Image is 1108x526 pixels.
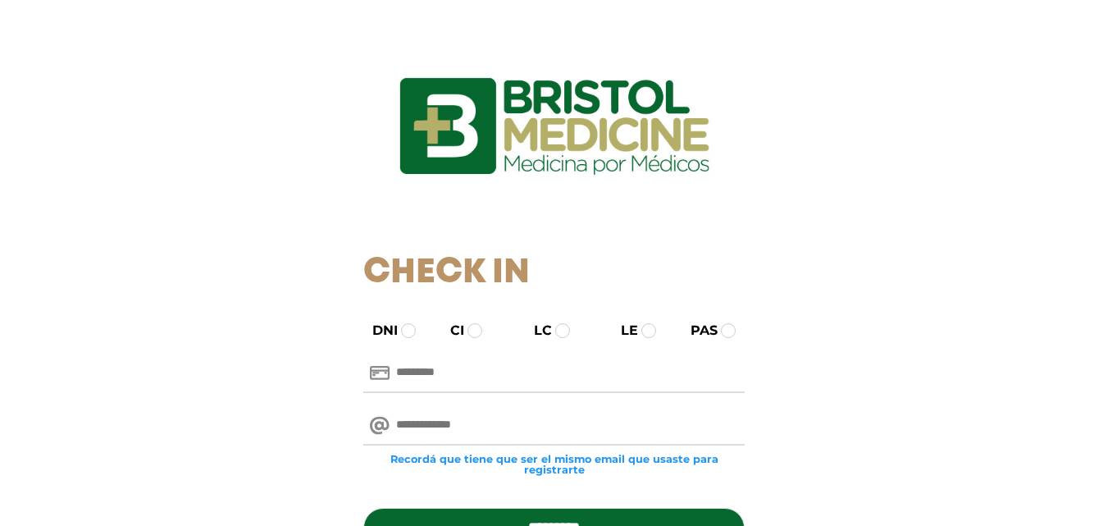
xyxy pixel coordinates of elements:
label: CI [435,321,464,341]
label: PAS [676,321,718,341]
small: Recordá que tiene que ser el mismo email que usaste para registrarte [363,454,745,475]
label: LC [519,321,552,341]
label: DNI [358,321,398,341]
label: LE [606,321,638,341]
img: logo_ingresarbristol.jpg [333,20,776,233]
h1: Check In [363,253,745,294]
